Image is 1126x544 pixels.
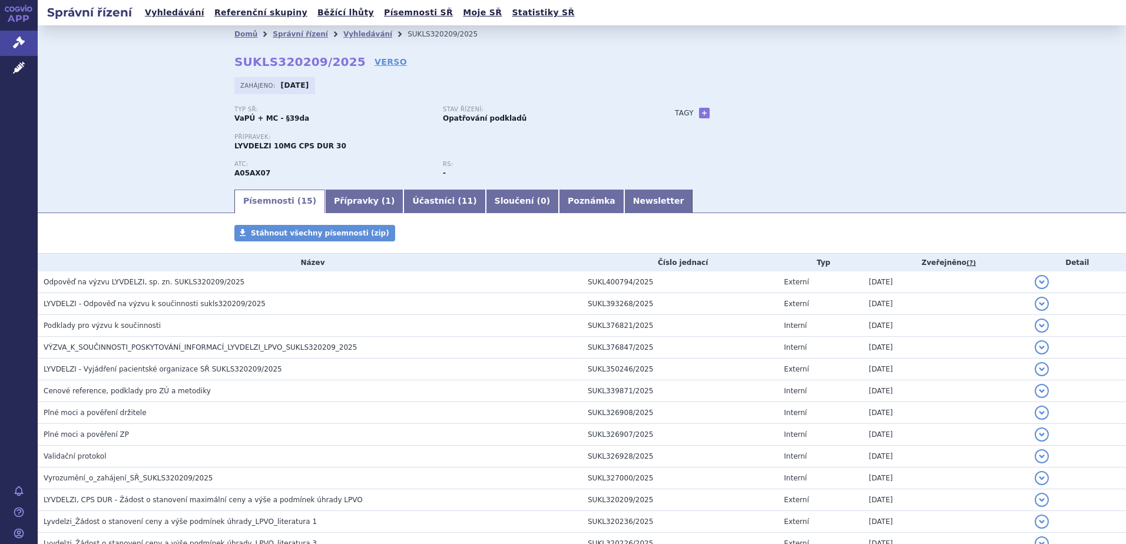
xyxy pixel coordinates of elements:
[234,30,257,38] a: Domů
[44,365,282,373] span: LYVDELZI - Vyjádření pacientské organizace SŘ SUKLS320209/2025
[582,402,778,424] td: SUKL326908/2025
[443,161,640,168] p: RS:
[44,452,107,460] span: Validační protokol
[38,254,582,271] th: Název
[784,409,807,417] span: Interní
[863,359,1028,380] td: [DATE]
[582,446,778,467] td: SUKL326928/2025
[1035,384,1049,398] button: detail
[486,190,559,213] a: Sloučení (0)
[582,337,778,359] td: SUKL376847/2025
[234,114,309,122] strong: VaPÚ + MC - §39da
[459,5,505,21] a: Moje SŘ
[234,134,651,141] p: Přípravek:
[234,161,431,168] p: ATC:
[44,474,213,482] span: Vyrozumění_o_zahájení_SŘ_SUKLS320209/2025
[863,271,1028,293] td: [DATE]
[273,30,328,38] a: Správní řízení
[44,321,161,330] span: Podklady pro výzvu k součinnosti
[784,321,807,330] span: Interní
[234,55,366,69] strong: SUKLS320209/2025
[582,271,778,293] td: SUKL400794/2025
[541,196,547,205] span: 0
[784,387,807,395] span: Interní
[301,196,312,205] span: 15
[582,254,778,271] th: Číslo jednací
[443,114,526,122] strong: Opatřování podkladů
[234,142,346,150] span: LYVDELZI 10MG CPS DUR 30
[380,5,456,21] a: Písemnosti SŘ
[582,293,778,315] td: SUKL393268/2025
[863,489,1028,511] td: [DATE]
[675,106,694,120] h3: Tagy
[784,430,807,439] span: Interní
[966,259,976,267] abbr: (?)
[1029,254,1126,271] th: Detail
[44,278,244,286] span: Odpověď na výzvu LYVDELZI, sp. zn. SUKLS320209/2025
[784,452,807,460] span: Interní
[1035,297,1049,311] button: detail
[582,424,778,446] td: SUKL326907/2025
[508,5,578,21] a: Statistiky SŘ
[784,278,809,286] span: Externí
[863,254,1028,271] th: Zveřejněno
[784,474,807,482] span: Interní
[44,496,363,504] span: LYVDELZI, CPS DUR - Žádost o stanovení maximální ceny a výše a podmínek úhrady LPVO
[778,254,863,271] th: Typ
[141,5,208,21] a: Vyhledávání
[44,518,317,526] span: Lyvdelzi_Žádost o stanovení ceny a výše podmínek úhrady_LPVO_literatura 1
[1035,493,1049,507] button: detail
[1035,275,1049,289] button: detail
[240,81,277,90] span: Zahájeno:
[234,190,325,213] a: Písemnosti (15)
[443,106,640,113] p: Stav řízení:
[343,30,392,38] a: Vyhledávání
[443,169,446,177] strong: -
[234,225,395,241] a: Stáhnout všechny písemnosti (zip)
[408,25,493,43] li: SUKLS320209/2025
[281,81,309,89] strong: [DATE]
[1035,362,1049,376] button: detail
[784,518,809,526] span: Externí
[38,4,141,21] h2: Správní řízení
[44,430,129,439] span: Plné moci a pověření ZP
[1035,340,1049,354] button: detail
[314,5,377,21] a: Běžící lhůty
[784,300,809,308] span: Externí
[863,315,1028,337] td: [DATE]
[784,365,809,373] span: Externí
[863,337,1028,359] td: [DATE]
[1035,471,1049,485] button: detail
[624,190,693,213] a: Newsletter
[462,196,473,205] span: 11
[211,5,311,21] a: Referenční skupiny
[44,409,147,417] span: Plné moci a pověření držitele
[582,380,778,402] td: SUKL339871/2025
[325,190,403,213] a: Přípravky (1)
[863,511,1028,533] td: [DATE]
[44,343,357,351] span: VÝZVA_K_SOUČINNOSTI_POSKYTOVÁNÍ_INFORMACÍ_LYVDELZI_LPVO_SUKLS320209_2025
[375,56,407,68] a: VERSO
[1035,515,1049,529] button: detail
[234,106,431,113] p: Typ SŘ:
[403,190,485,213] a: Účastníci (11)
[582,489,778,511] td: SUKL320209/2025
[863,446,1028,467] td: [DATE]
[784,496,809,504] span: Externí
[385,196,391,205] span: 1
[44,300,266,308] span: LYVDELZI - Odpověď na výzvu k součinnosti sukls320209/2025
[699,108,710,118] a: +
[863,380,1028,402] td: [DATE]
[863,293,1028,315] td: [DATE]
[863,467,1028,489] td: [DATE]
[582,315,778,337] td: SUKL376821/2025
[44,387,211,395] span: Cenové reference, podklady pro ZÚ a metodiky
[582,359,778,380] td: SUKL350246/2025
[1035,427,1049,442] button: detail
[1035,319,1049,333] button: detail
[863,424,1028,446] td: [DATE]
[582,467,778,489] td: SUKL327000/2025
[863,402,1028,424] td: [DATE]
[559,190,624,213] a: Poznámka
[251,229,389,237] span: Stáhnout všechny písemnosti (zip)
